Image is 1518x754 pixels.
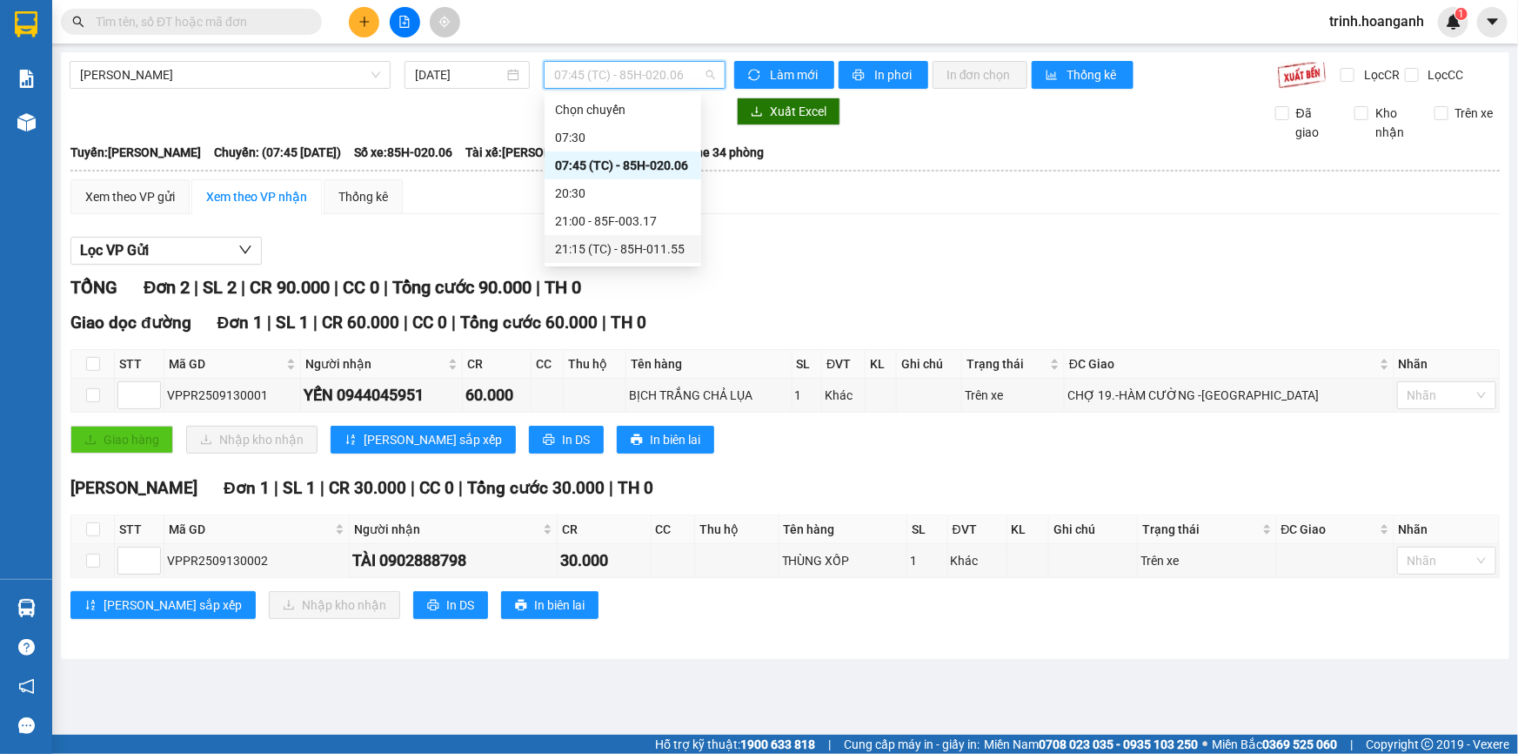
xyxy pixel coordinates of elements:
span: In phơi [874,65,914,84]
th: Tên hàng [626,350,792,379]
div: Chọn chuyến [545,96,701,124]
th: KL [866,350,897,379]
button: printerIn DS [529,426,604,454]
span: message [18,717,35,734]
th: STT [115,350,164,379]
span: search [72,16,84,28]
span: down [238,243,252,257]
span: | [241,277,245,298]
button: file-add [390,7,420,37]
span: Lọc VP Gửi [80,239,149,261]
span: TỔNG [70,277,117,298]
td: VPPR2509130002 [164,544,350,578]
div: Xem theo VP gửi [85,187,175,206]
span: Hỗ trợ kỹ thuật: [655,735,815,754]
span: In DS [562,430,590,449]
span: [PERSON_NAME] sắp xếp [364,430,502,449]
button: printerIn biên lai [501,591,599,619]
span: Thống kê [1067,65,1120,84]
span: Lọc CR [1357,65,1402,84]
th: STT [115,515,164,544]
th: ĐVT [822,350,866,379]
span: Tài xế: [PERSON_NAME] [465,143,595,162]
th: SL [907,515,948,544]
span: question-circle [18,639,35,656]
span: ĐC Giao [1069,354,1376,374]
span: CC 0 [419,478,454,498]
div: YẾN 0944045951 [304,383,459,407]
span: | [313,313,318,333]
button: uploadGiao hàng [70,426,173,454]
span: Tổng cước 90.000 [392,277,532,298]
span: CR 60.000 [322,313,399,333]
button: Lọc VP Gửi [70,237,262,265]
span: Mã GD [169,354,283,374]
div: THÙNG XỐP [782,551,904,570]
img: solution-icon [17,70,36,88]
span: Số xe: 85H-020.06 [354,143,452,162]
span: | [411,478,415,498]
button: printerIn biên lai [617,426,714,454]
button: syncLàm mới [734,61,834,89]
span: Kho nhận [1368,104,1421,142]
span: Tổng cước 60.000 [460,313,598,333]
span: Miền Nam [984,735,1198,754]
sup: 1 [1455,8,1468,20]
span: Cung cấp máy in - giấy in: [844,735,980,754]
span: 07:45 (TC) - 85H-020.06 [554,62,715,88]
span: SL 1 [276,313,309,333]
button: In đơn chọn [933,61,1027,89]
th: Ghi chú [897,350,962,379]
span: bar-chart [1046,69,1060,83]
span: Miền Bắc [1212,735,1337,754]
span: plus [358,16,371,28]
span: printer [427,599,439,613]
th: CC [652,515,695,544]
div: 1 [795,386,819,405]
span: | [404,313,408,333]
div: BỊCH TRẮNG CHẢ LỤA [629,386,789,405]
button: bar-chartThống kê [1032,61,1133,89]
button: downloadNhập kho nhận [269,591,400,619]
div: 21:00 - 85F-003.17 [555,212,691,231]
span: aim [438,16,451,28]
img: warehouse-icon [17,599,36,617]
th: KL [1007,515,1050,544]
span: Lọc CC [1421,65,1467,84]
img: 9k= [1277,61,1327,89]
span: Làm mới [770,65,820,84]
span: | [320,478,324,498]
div: Trên xe [965,386,1061,405]
span: Trên xe [1448,104,1501,123]
span: CC 0 [343,277,379,298]
img: warehouse-icon [17,113,36,131]
span: | [458,478,463,498]
span: In biên lai [534,596,585,615]
div: 07:45 (TC) - 85H-020.06 [555,156,691,175]
button: sort-ascending[PERSON_NAME] sắp xếp [70,591,256,619]
strong: 0708 023 035 - 0935 103 250 [1039,737,1198,751]
div: 1 [910,551,945,570]
span: | [1350,735,1353,754]
img: logo-vxr [15,11,37,37]
span: Phan Rang - Hồ Chí Minh [80,62,380,88]
div: 30.000 [560,549,647,573]
div: Nhãn [1399,354,1495,374]
span: Đơn 1 [217,313,264,333]
th: CR [558,515,651,544]
span: sort-ascending [84,599,97,613]
button: printerIn DS [413,591,488,619]
input: 13/09/2025 [415,65,504,84]
span: caret-down [1485,14,1501,30]
span: | [602,313,606,333]
td: VPPR2509130001 [164,379,301,413]
span: [PERSON_NAME] [70,478,197,498]
input: Tìm tên, số ĐT hoặc mã đơn [96,12,301,31]
span: | [828,735,831,754]
span: printer [631,434,643,448]
span: ĐC Giao [1281,520,1376,539]
div: TÀI 0902888798 [352,549,554,573]
th: Thu hộ [564,350,626,379]
span: Xuất Excel [770,102,826,121]
span: Tổng cước 30.000 [467,478,605,498]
